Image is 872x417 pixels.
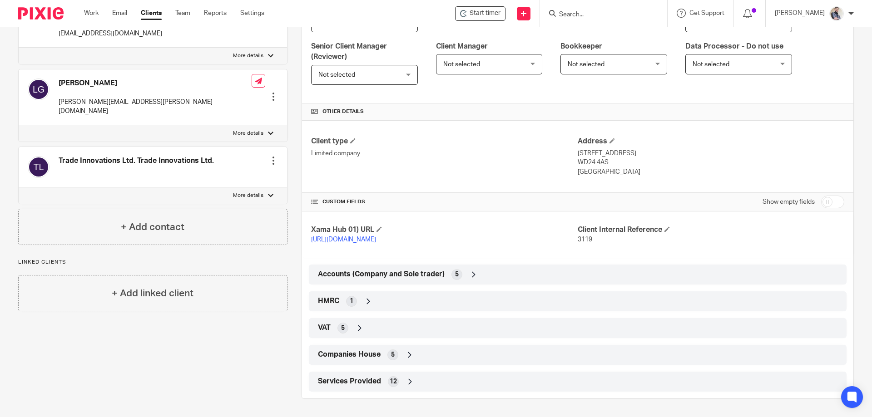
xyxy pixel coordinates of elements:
[455,270,459,279] span: 5
[436,43,488,50] span: Client Manager
[233,130,263,137] p: More details
[318,323,331,333] span: VAT
[341,324,345,333] span: 5
[443,61,480,68] span: Not selected
[141,9,162,18] a: Clients
[311,236,376,243] a: [URL][DOMAIN_NAME]
[318,377,381,386] span: Services Provided
[112,9,127,18] a: Email
[322,108,364,115] span: Other details
[59,78,252,88] h4: [PERSON_NAME]
[568,61,604,68] span: Not selected
[318,270,445,279] span: Accounts (Company and Sole trader)
[311,225,578,235] h4: Xama Hub 01) URL
[693,61,729,68] span: Not selected
[18,259,287,266] p: Linked clients
[84,9,99,18] a: Work
[204,9,227,18] a: Reports
[18,7,64,20] img: Pixie
[59,98,252,116] p: [PERSON_NAME][EMAIL_ADDRESS][PERSON_NAME][DOMAIN_NAME]
[59,156,214,166] h4: Trade Innovations Ltd. Trade Innovations Ltd.
[560,43,602,50] span: Bookkeeper
[578,225,844,235] h4: Client Internal Reference
[470,9,500,18] span: Start timer
[390,377,397,386] span: 12
[59,29,162,38] p: [EMAIL_ADDRESS][DOMAIN_NAME]
[578,137,844,146] h4: Address
[685,43,783,50] span: Data Processor - Do not use
[391,350,395,359] span: 5
[311,137,578,146] h4: Client type
[311,149,578,158] p: Limited company
[311,43,387,60] span: Senior Client Manager (Reviewer)
[121,220,184,234] h4: + Add contact
[578,149,844,158] p: [STREET_ADDRESS]
[763,197,815,206] label: Show empty fields
[233,192,263,199] p: More details
[455,6,505,21] div: Vixit Ltd
[318,72,355,78] span: Not selected
[175,9,190,18] a: Team
[775,9,825,18] p: [PERSON_NAME]
[689,10,724,16] span: Get Support
[240,9,264,18] a: Settings
[112,286,193,300] h4: + Add linked client
[578,236,592,243] span: 3119
[829,6,844,21] img: Pixie%2002.jpg
[578,158,844,167] p: WD24 4AS
[578,167,844,177] p: [GEOGRAPHIC_DATA]
[311,198,578,206] h4: CUSTOM FIELDS
[28,78,50,100] img: svg%3E
[318,350,381,359] span: Companies House
[558,11,640,19] input: Search
[233,52,263,59] p: More details
[28,156,50,178] img: svg%3E
[350,297,353,306] span: 1
[318,296,339,306] span: HMRC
